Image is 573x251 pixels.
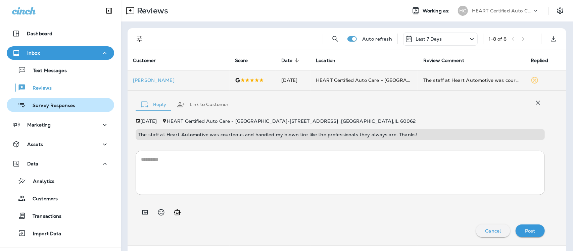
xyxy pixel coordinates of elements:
[281,58,293,63] span: Date
[27,142,43,147] p: Assets
[27,161,39,166] p: Data
[171,206,184,219] button: Generate AI response
[316,57,344,63] span: Location
[26,103,75,109] p: Survey Responses
[133,58,156,63] span: Customer
[140,118,157,124] p: [DATE]
[133,78,224,83] div: Click to view Customer Drawer
[27,122,51,128] p: Marketing
[235,58,248,63] span: Score
[133,32,146,46] button: Filters
[476,224,511,237] button: Cancel
[423,58,464,63] span: Review Comment
[485,228,501,234] p: Cancel
[100,4,118,17] button: Collapse Sidebar
[167,118,416,124] span: HEART Certified Auto Care - [GEOGRAPHIC_DATA] - [STREET_ADDRESS] , [GEOGRAPHIC_DATA] , IL 60062
[134,6,168,16] p: Reviews
[7,209,114,223] button: Transactions
[547,32,560,46] button: Export as CSV
[7,138,114,151] button: Assets
[7,27,114,40] button: Dashboard
[133,78,224,83] p: [PERSON_NAME]
[316,77,436,83] span: HEART Certified Auto Care - [GEOGRAPHIC_DATA]
[133,57,164,63] span: Customer
[423,57,473,63] span: Review Comment
[7,98,114,112] button: Survey Responses
[472,8,532,13] p: HEART Certified Auto Care
[27,50,40,56] p: Inbox
[7,63,114,77] button: Text Messages
[281,57,301,63] span: Date
[26,196,58,202] p: Customers
[276,70,311,90] td: [DATE]
[7,226,114,240] button: Import Data
[136,93,172,117] button: Reply
[7,191,114,205] button: Customers
[7,81,114,95] button: Reviews
[7,174,114,188] button: Analytics
[362,36,392,42] p: Auto refresh
[516,224,545,237] button: Post
[531,58,548,63] span: Replied
[525,228,535,234] p: Post
[26,231,61,237] p: Import Data
[27,31,52,36] p: Dashboard
[26,68,67,74] p: Text Messages
[138,132,542,137] p: The staff at Heart Automotive was courteous and handled my blown tire like the professionals they...
[7,118,114,132] button: Marketing
[423,8,451,14] span: Working as:
[172,93,234,117] button: Link to Customer
[458,6,468,16] div: HC
[138,206,152,219] button: Add in a premade template
[154,206,168,219] button: Select an emoji
[7,46,114,60] button: Inbox
[554,5,566,17] button: Settings
[423,77,520,84] div: The staff at Heart Automotive was courteous and handled my blown tire like the professionals they...
[416,36,442,42] p: Last 7 Days
[489,36,507,42] div: 1 - 8 of 8
[26,85,52,92] p: Reviews
[7,157,114,170] button: Data
[329,32,342,46] button: Search Reviews
[26,179,54,185] p: Analytics
[26,213,62,220] p: Transactions
[531,57,557,63] span: Replied
[235,57,257,63] span: Score
[316,58,335,63] span: Location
